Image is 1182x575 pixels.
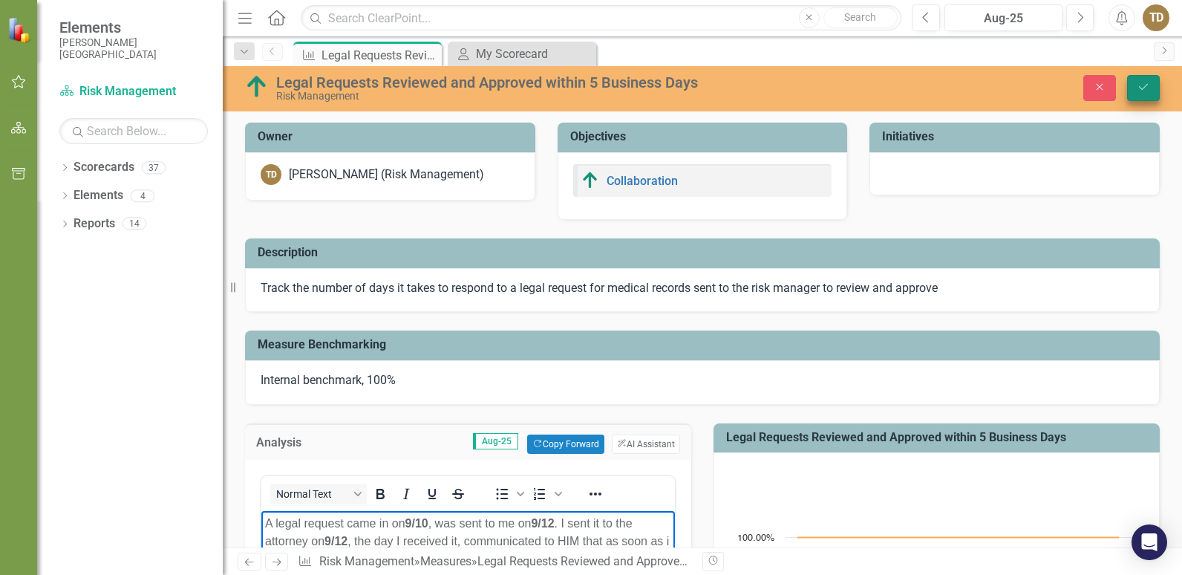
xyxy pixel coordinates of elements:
h3: Analysis [256,436,332,449]
span: Internal benchmark, 100% [261,373,396,387]
button: Bold [368,484,393,504]
div: 14 [123,218,146,230]
div: Legal Requests Reviewed and Approved within 5 Business Days [321,46,438,65]
div: Open Intercom Messenger [1132,524,1167,560]
strong: 5 [13,95,20,108]
div: Aug-25 [950,10,1057,27]
a: Risk Management [319,554,414,568]
input: Search ClearPoint... [301,5,901,31]
a: My Scorecard [451,45,592,63]
button: Search [823,7,898,28]
div: 37 [142,161,166,174]
g: Actual, line 1 of 2 with 14 data points. [798,535,1122,541]
div: Bullet list [489,484,526,504]
button: Aug-25 [944,4,1062,31]
h3: Legal Requests Reviewed and Approved within 5 Business Days [726,431,1152,444]
h3: Owner [258,130,528,143]
a: Collaboration [607,174,678,188]
img: Above Target [245,75,269,99]
small: [PERSON_NAME][GEOGRAPHIC_DATA] [59,36,208,61]
p: Track the number of days it takes to respond to a legal request for medical records sent to the r... [261,280,1144,297]
button: Strikethrough [445,484,471,504]
h3: Objectives [570,130,840,143]
text: 100.00% [737,533,774,543]
strong: 9/12 [270,6,293,19]
img: Above Target [581,172,599,189]
button: Reveal or hide additional toolbar items [583,484,608,504]
strong: 9/10 [144,6,167,19]
button: Italic [394,484,419,504]
button: Copy Forward [527,435,604,454]
div: 4 [131,189,154,202]
h3: Initiatives [882,130,1152,143]
div: TD [261,164,281,185]
div: Legal Requests Reviewed and Approved within 5 Business Days [477,554,811,568]
div: [PERSON_NAME] (Risk Management) [289,166,484,183]
span: Aug-25 [473,433,518,449]
span: Elements [59,19,208,36]
a: Risk Management [59,83,208,100]
h3: Description [258,246,1152,259]
button: TD [1143,4,1169,31]
a: Elements [74,187,123,204]
a: Measures [420,554,471,568]
strong: 9/24 [366,42,389,54]
div: Numbered list [527,484,564,504]
p: A legal request came in on , was sent to me on . I sent it to the attorney on , the day I receive... [4,4,410,111]
strong: 9 [274,77,281,90]
input: Search Below... [59,118,208,144]
a: Reports [74,215,115,233]
button: Underline [419,484,445,504]
g: Target, line 2 of 2 with 14 data points. [795,535,1122,541]
a: Scorecards [74,159,134,176]
span: Normal Text [276,488,349,500]
button: Block Normal Text [270,484,367,504]
strong: 9/12 [63,24,86,36]
strong: 9/25 [17,59,40,72]
div: Legal Requests Reviewed and Approved within 5 Business Days [276,74,753,91]
div: My Scorecard [476,45,592,63]
div: Risk Management [276,91,753,102]
img: ClearPoint Strategy [7,17,33,43]
div: » » [298,553,691,571]
button: AI Assistant [612,435,680,454]
span: Search [844,11,876,23]
h3: Measure Benchmarking [258,338,1152,351]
